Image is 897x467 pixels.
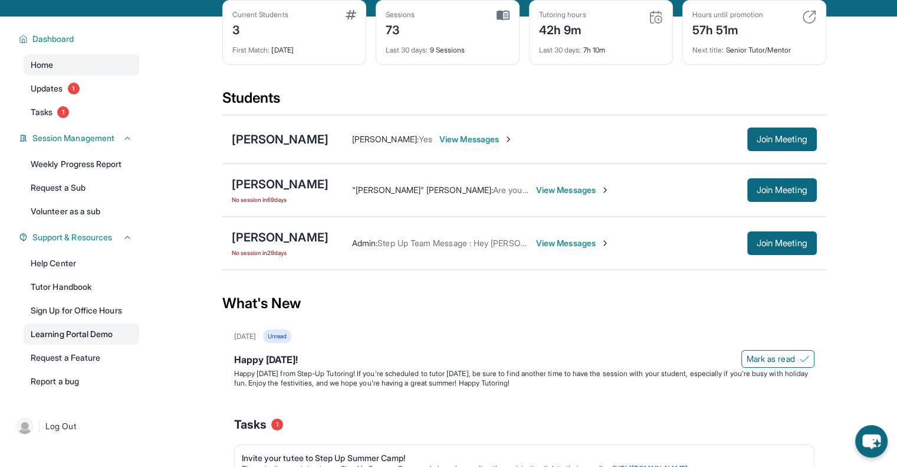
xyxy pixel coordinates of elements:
[32,231,112,243] span: Support & Resources
[271,419,283,430] span: 1
[24,253,139,274] a: Help Center
[24,102,139,123] a: Tasks1
[31,59,53,71] span: Home
[24,78,139,99] a: Updates1
[419,134,432,144] span: Yes
[32,33,74,45] span: Dashboard
[24,154,139,175] a: Weekly Progress Report
[17,418,33,435] img: user-img
[536,237,610,249] span: View Messages
[757,240,807,247] span: Join Meeting
[24,371,139,392] a: Report a bug
[692,38,816,55] div: Senior Tutor/Mentor
[232,19,288,38] div: 3
[649,10,663,24] img: card
[57,106,69,118] span: 1
[234,369,814,388] p: Happy [DATE] from Step-Up Tutoring! If you're scheduled to tutor [DATE], be sure to find another ...
[232,195,328,204] span: No session in 69 days
[497,10,510,21] img: card
[28,33,132,45] button: Dashboard
[232,10,288,19] div: Current Students
[747,231,817,255] button: Join Meeting
[802,10,816,24] img: card
[68,83,80,94] span: 1
[24,300,139,321] a: Sign Up for Office Hours
[439,133,513,145] span: View Messages
[234,352,814,369] div: Happy [DATE]!
[747,128,817,151] button: Join Meeting
[539,45,581,54] span: Last 30 days :
[386,19,415,38] div: 73
[31,83,63,94] span: Updates
[352,238,377,248] span: Admin :
[232,176,328,192] div: [PERSON_NAME]
[741,350,814,368] button: Mark as read
[692,45,724,54] span: Next title :
[346,10,356,19] img: card
[242,452,797,464] div: Invite your tutee to Step Up Summer Camp!
[757,136,807,143] span: Join Meeting
[800,354,809,364] img: Mark as read
[232,131,328,148] div: [PERSON_NAME]
[757,187,807,194] span: Join Meeting
[24,201,139,222] a: Volunteer as a sub
[24,276,139,298] a: Tutor Handbook
[600,185,610,195] img: Chevron-Right
[493,185,643,195] span: Are you ready to come back to tutoring?
[24,54,139,76] a: Home
[31,106,52,118] span: Tasks
[504,135,513,144] img: Chevron-Right
[232,248,328,257] span: No session in 29 days
[386,10,415,19] div: Sessions
[263,329,291,343] div: Unread
[536,184,610,196] span: View Messages
[539,38,663,55] div: 7h 10m
[28,231,132,243] button: Support & Resources
[692,10,763,19] div: Hours until promotion
[232,38,356,55] div: [DATE]
[45,420,76,432] span: Log Out
[28,132,132,144] button: Session Management
[747,178,817,202] button: Join Meeting
[539,10,586,19] div: Tutoring hours
[234,332,256,341] div: [DATE]
[692,19,763,38] div: 57h 51m
[855,425,888,458] button: chat-button
[232,45,270,54] span: First Match :
[24,324,139,345] a: Learning Portal Demo
[600,239,610,248] img: Chevron-Right
[38,419,41,433] span: |
[386,38,510,55] div: 9 Sessions
[232,229,328,246] div: [PERSON_NAME]
[539,19,586,38] div: 42h 9m
[222,89,826,115] div: Students
[352,134,419,144] span: [PERSON_NAME] :
[24,347,139,368] a: Request a Feature
[222,277,826,329] div: What's New
[24,177,139,198] a: Request a Sub
[386,45,428,54] span: Last 30 days :
[352,185,493,195] span: "[PERSON_NAME]" [PERSON_NAME] :
[32,132,114,144] span: Session Management
[234,416,267,433] span: Tasks
[747,353,795,365] span: Mark as read
[12,413,139,439] a: |Log Out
